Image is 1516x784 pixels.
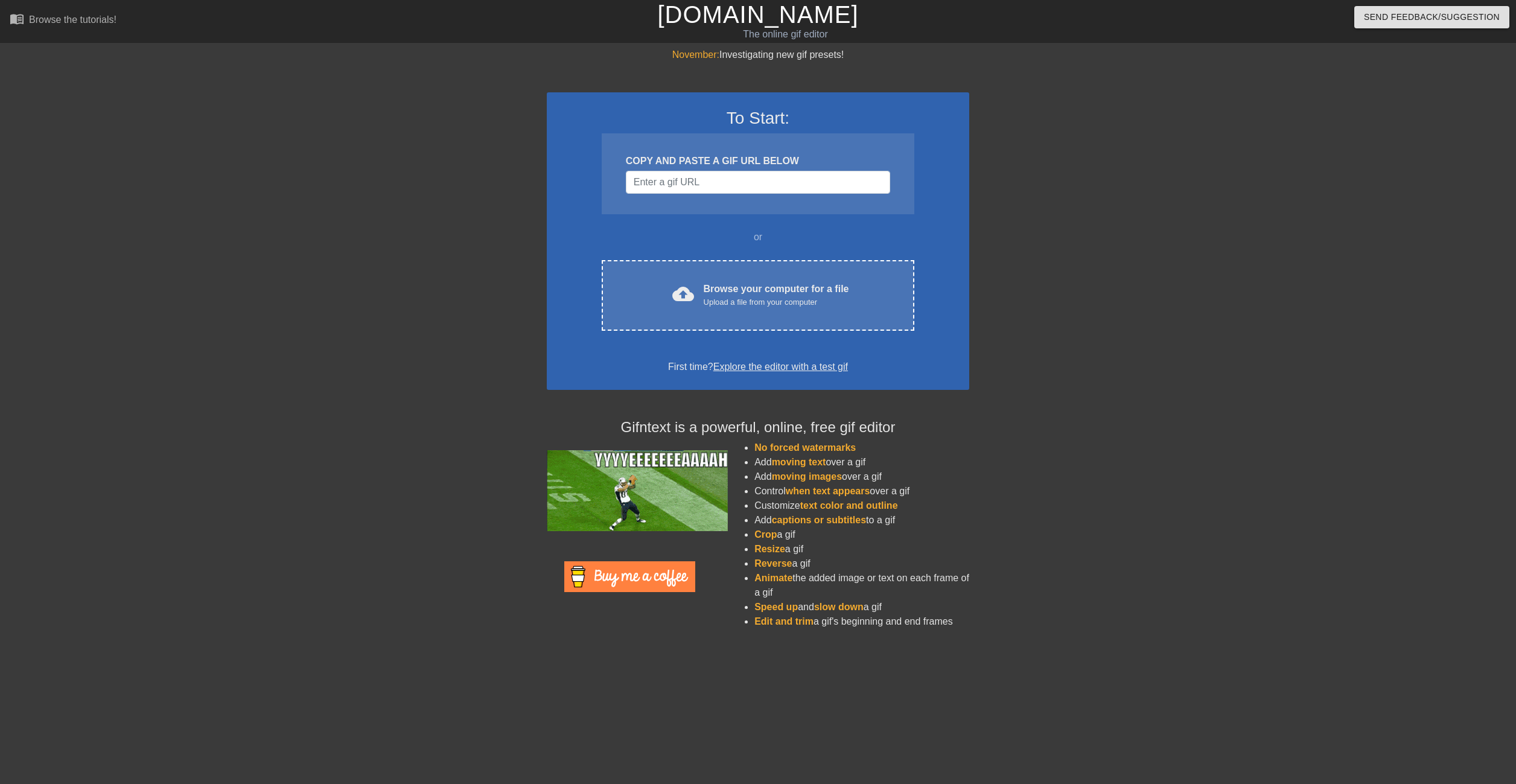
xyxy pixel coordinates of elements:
li: the added image or text on each frame of a gif [754,571,969,600]
a: Explore the editor with a test gif [713,362,848,372]
span: moving text [772,457,826,467]
li: a gif [754,542,969,556]
img: football_small.gif [547,450,728,531]
a: Browse the tutorials! [10,11,116,30]
li: Add to a gif [754,513,969,527]
span: Resize [754,544,785,554]
span: moving images [772,471,842,482]
div: Browse the tutorials! [29,14,116,25]
div: First time? [562,360,954,374]
li: a gif's beginning and end frames [754,614,969,629]
h4: Gifntext is a powerful, online, free gif editor [547,419,969,436]
li: Control over a gif [754,484,969,499]
span: Speed up [754,602,798,612]
li: Customize [754,499,969,513]
span: Animate [754,573,792,583]
div: Investigating new gif presets! [547,48,969,62]
li: Add over a gif [754,470,969,484]
span: captions or subtitles [772,515,866,525]
span: Reverse [754,558,792,569]
h3: To Start: [562,108,954,129]
span: when text appears [786,486,870,496]
img: Buy Me A Coffee [564,561,695,592]
div: Browse your computer for a file [704,282,849,308]
span: menu_book [10,11,24,26]
li: a gif [754,556,969,571]
span: Send Feedback/Suggestion [1364,10,1500,25]
div: Upload a file from your computer [704,296,849,308]
li: a gif [754,527,969,542]
li: Add over a gif [754,455,969,470]
span: text color and outline [800,500,898,511]
div: or [578,230,938,244]
span: No forced watermarks [754,442,856,453]
span: Edit and trim [754,616,814,626]
input: Username [626,171,890,194]
div: COPY AND PASTE A GIF URL BELOW [626,154,890,168]
div: The online gif editor [511,27,1059,42]
span: slow down [814,602,864,612]
button: Send Feedback/Suggestion [1354,6,1509,28]
span: Crop [754,529,777,540]
li: and a gif [754,600,969,614]
span: November: [672,49,719,60]
a: [DOMAIN_NAME] [657,1,858,28]
span: cloud_upload [672,283,694,305]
